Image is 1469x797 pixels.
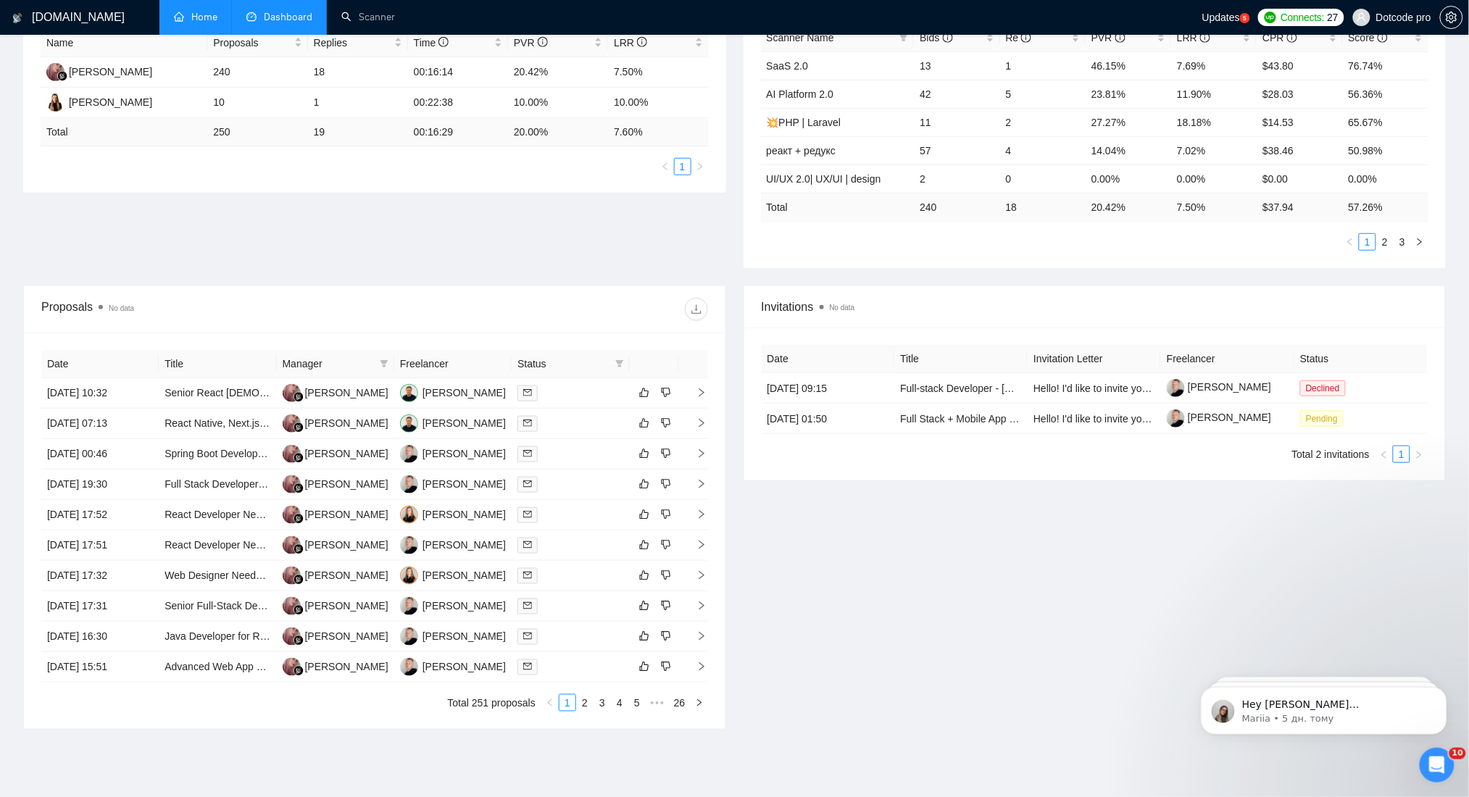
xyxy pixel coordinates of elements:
[639,539,649,551] span: like
[661,600,671,612] span: dislike
[914,136,999,164] td: 57
[400,414,418,433] img: AP
[400,627,418,646] img: YP
[1202,12,1240,23] span: Updates
[283,597,301,615] img: DS
[283,627,301,646] img: DS
[1091,32,1125,43] span: PVR
[283,569,388,580] a: DS[PERSON_NAME]
[207,29,307,57] th: Proposals
[283,660,388,672] a: DS[PERSON_NAME]
[165,661,391,672] a: Advanced Web App Development Agency Needed
[165,630,359,642] a: Java Developer for Runway API Integration
[46,96,152,107] a: YD[PERSON_NAME]
[629,695,645,711] a: 5
[1394,234,1410,250] a: 3
[608,57,708,88] td: 7.50%
[283,538,388,550] a: DS[PERSON_NAME]
[1179,656,1469,758] iframe: Intercom notifications повідомлення
[423,598,506,614] div: [PERSON_NAME]
[1086,136,1171,164] td: 14.04%
[283,445,301,463] img: DS
[1411,233,1428,251] button: right
[696,162,704,171] span: right
[283,447,388,459] a: DS[PERSON_NAME]
[423,628,506,644] div: [PERSON_NAME]
[1440,12,1463,23] a: setting
[408,118,508,146] td: 00:16:29
[1006,32,1032,43] span: Re
[1000,108,1086,136] td: 2
[423,385,506,401] div: [PERSON_NAME]
[639,661,649,672] span: like
[657,445,675,462] button: dislike
[165,478,435,490] a: Full Stack Developer – FastAPI, PostgreSQL, Next.js, Azure
[165,539,321,551] a: React Developer Needed for SaaS
[1171,80,1257,108] td: 11.90%
[657,658,675,675] button: dislike
[305,415,388,431] div: [PERSON_NAME]
[559,695,575,711] a: 1
[33,43,56,67] img: Profile image for Mariia
[400,660,506,672] a: YP[PERSON_NAME]
[1343,193,1428,221] td: 57.26 %
[657,627,675,645] button: dislike
[1343,136,1428,164] td: 50.98%
[767,145,836,157] a: реакт + редукс
[377,353,391,375] span: filter
[1171,193,1257,221] td: 7.50 %
[1167,412,1271,423] a: [PERSON_NAME]
[308,29,408,57] th: Replies
[612,353,627,375] span: filter
[675,159,691,175] a: 1
[283,417,388,428] a: DS[PERSON_NAME]
[523,388,532,397] span: mail
[637,37,647,47] span: info-circle
[614,37,647,49] span: LRR
[283,477,388,489] a: DS[PERSON_NAME]
[1244,15,1247,22] text: 5
[508,57,608,88] td: 20.42%
[213,35,291,51] span: Proposals
[577,695,593,711] a: 2
[657,158,674,175] button: left
[283,658,301,676] img: DS
[636,475,653,493] button: like
[914,164,999,193] td: 2
[1441,12,1462,23] span: setting
[639,387,649,398] span: like
[514,37,548,49] span: PVR
[400,447,506,459] a: YP[PERSON_NAME]
[686,304,707,315] span: download
[400,417,506,428] a: AP[PERSON_NAME]
[1378,33,1388,43] span: info-circle
[438,37,449,47] span: info-circle
[523,601,532,610] span: mail
[914,108,999,136] td: 11
[423,476,506,492] div: [PERSON_NAME]
[1349,32,1388,43] span: Score
[400,658,418,676] img: YP
[1411,233,1428,251] li: Next Page
[69,94,152,110] div: [PERSON_NAME]
[695,698,704,707] span: right
[1377,234,1393,250] a: 2
[1300,411,1344,427] span: Pending
[165,448,478,459] a: Spring Boot Developer Needed for Educational Website Development
[165,600,611,612] a: Senior Full-Stack Developer Custom LinkedIn Scraping Infrastructure + Candidate Sequencing Tool
[767,88,834,100] a: AI Platform 2.0
[1300,380,1346,396] span: Declined
[636,384,653,401] button: like
[400,445,418,463] img: YP
[69,64,152,80] div: [PERSON_NAME]
[1449,748,1466,759] span: 10
[920,32,952,43] span: Bids
[657,597,675,614] button: dislike
[608,88,708,118] td: 10.00%
[1300,412,1349,424] a: Pending
[46,93,64,112] img: YD
[1086,108,1171,136] td: 27.27%
[63,56,250,69] p: Message from Mariia, sent 5 дн. тому
[639,478,649,490] span: like
[1287,33,1297,43] span: info-circle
